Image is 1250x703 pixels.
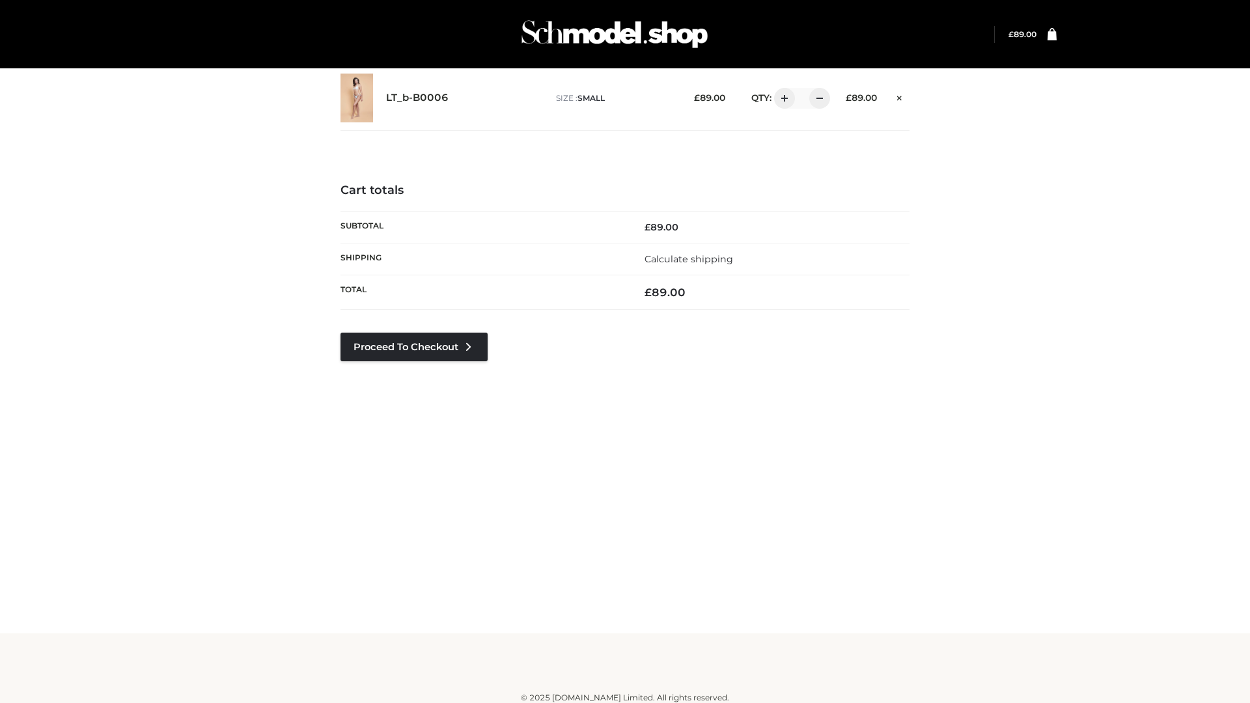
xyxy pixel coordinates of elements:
th: Total [340,275,625,310]
th: Subtotal [340,211,625,243]
a: £89.00 [1008,29,1036,39]
span: SMALL [577,93,605,103]
bdi: 89.00 [645,286,686,299]
span: £ [645,221,650,233]
a: LT_b-B0006 [386,92,449,104]
span: £ [846,92,852,103]
span: £ [645,286,652,299]
span: £ [694,92,700,103]
span: £ [1008,29,1014,39]
th: Shipping [340,243,625,275]
div: QTY: [738,88,826,109]
a: Calculate shipping [645,253,733,265]
bdi: 89.00 [645,221,678,233]
bdi: 89.00 [846,92,877,103]
bdi: 89.00 [694,92,725,103]
bdi: 89.00 [1008,29,1036,39]
img: Schmodel Admin 964 [517,8,712,60]
a: Proceed to Checkout [340,333,488,361]
a: Remove this item [890,88,910,105]
p: size : [556,92,674,104]
h4: Cart totals [340,184,910,198]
